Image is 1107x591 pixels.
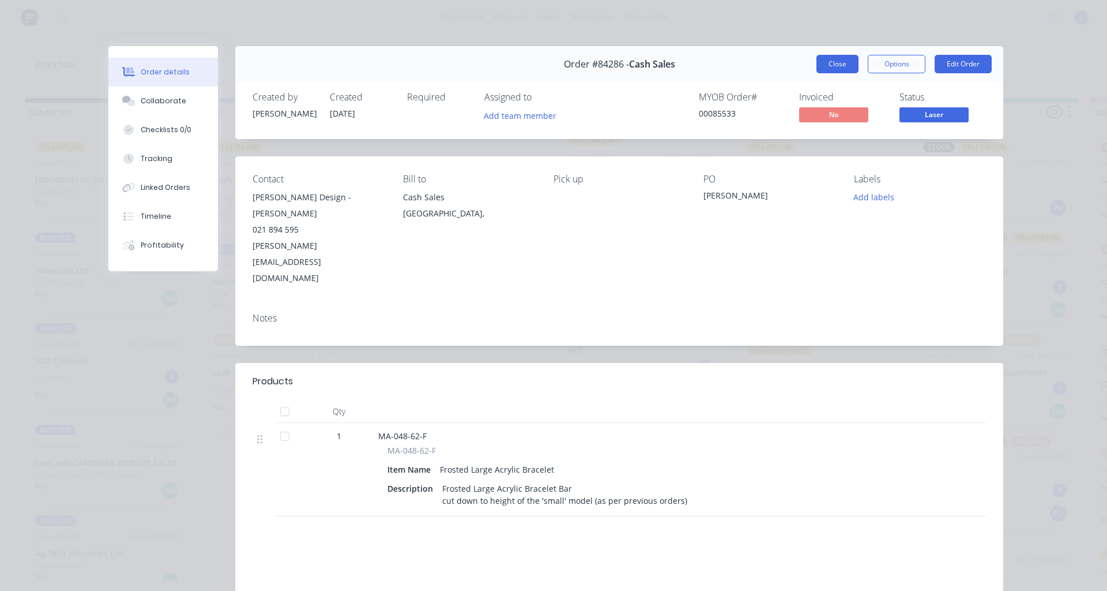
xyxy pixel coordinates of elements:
span: MA-048-62-F [387,444,436,457]
div: Frosted Large Acrylic Bracelet Bar cut down to height of the 'small' model (as per previous orders) [438,480,692,509]
span: 1 [337,430,341,442]
span: [DATE] [330,108,355,119]
div: Status [899,92,986,103]
div: Cash Sales [403,189,535,205]
div: Contact [253,174,385,185]
div: Cash Sales[GEOGRAPHIC_DATA], [403,189,535,226]
div: Profitability [141,240,184,250]
button: Tracking [108,144,218,173]
button: Linked Orders [108,173,218,202]
div: Assigned to [484,92,600,103]
button: Timeline [108,202,218,231]
div: [PERSON_NAME] Design - [PERSON_NAME] [253,189,385,222]
div: Required [407,92,470,103]
div: Order details [141,67,190,77]
div: 021 894 595 [253,222,385,238]
button: Options [868,55,925,73]
div: Item Name [387,461,435,478]
button: Add labels [848,189,901,205]
button: Add team member [484,107,563,123]
div: [GEOGRAPHIC_DATA], [403,205,535,222]
div: Collaborate [141,96,186,106]
button: Checklists 0/0 [108,115,218,144]
div: Checklists 0/0 [141,125,191,135]
div: [PERSON_NAME] [253,107,316,119]
span: Laser [899,107,969,122]
div: Created [330,92,393,103]
div: Frosted Large Acrylic Bracelet [435,461,559,478]
div: MYOB Order # [699,92,785,103]
span: No [799,107,868,122]
div: Qty [304,400,374,423]
div: Labels [854,174,986,185]
button: Close [816,55,859,73]
div: PO [703,174,835,185]
div: 00085533 [699,107,785,119]
div: Invoiced [799,92,886,103]
div: [PERSON_NAME] [703,189,835,205]
div: Linked Orders [141,182,190,193]
span: Cash Sales [629,59,675,70]
div: Tracking [141,154,172,164]
div: Pick up [553,174,686,185]
div: Bill to [403,174,535,185]
button: Profitability [108,231,218,260]
button: Collaborate [108,87,218,115]
div: [PERSON_NAME][EMAIL_ADDRESS][DOMAIN_NAME] [253,238,385,286]
div: Products [253,375,293,388]
button: Add team member [478,107,563,123]
button: Order details [108,58,218,87]
button: Laser [899,107,969,125]
button: Edit Order [935,55,992,73]
span: Order #84286 - [564,59,629,70]
div: [PERSON_NAME] Design - [PERSON_NAME]021 894 595[PERSON_NAME][EMAIL_ADDRESS][DOMAIN_NAME] [253,189,385,286]
span: MA-048-62-F [378,431,427,442]
div: Notes [253,313,986,324]
div: Created by [253,92,316,103]
div: Description [387,480,438,497]
div: Timeline [141,211,171,222]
